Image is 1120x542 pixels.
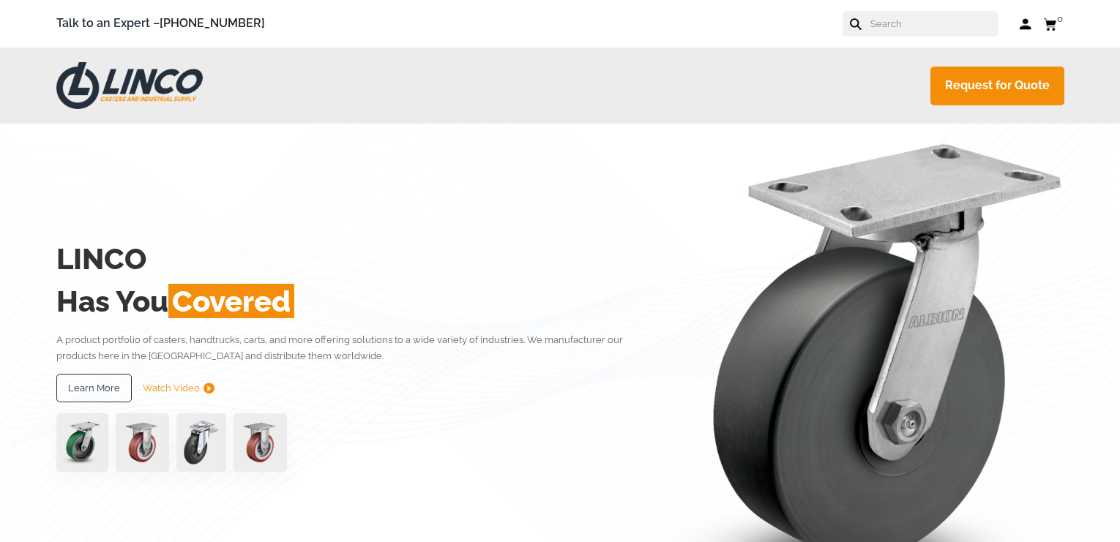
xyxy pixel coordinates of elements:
[56,413,108,472] img: pn3orx8a-94725-1-1-.png
[168,284,294,318] span: Covered
[869,11,998,37] input: Search
[176,413,226,472] img: lvwpp200rst849959jpg-30522-removebg-preview-1.png
[160,16,265,30] a: [PHONE_NUMBER]
[56,14,265,34] span: Talk to an Expert –
[56,280,659,323] h2: Has You
[56,238,659,280] h2: LINCO
[56,332,659,364] p: A product portfolio of casters, handtrucks, carts, and more offering solutions to a wide variety ...
[234,413,287,472] img: capture-59611-removebg-preview-1.png
[204,383,214,394] img: subtract.png
[930,67,1064,105] a: Request for Quote
[56,374,132,403] a: Learn More
[1020,17,1032,31] a: Log in
[56,62,203,109] img: LINCO CASTERS & INDUSTRIAL SUPPLY
[1043,15,1064,33] a: 0
[116,413,169,472] img: capture-59611-removebg-preview-1.png
[143,374,214,403] a: Watch Video
[1057,13,1063,24] span: 0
